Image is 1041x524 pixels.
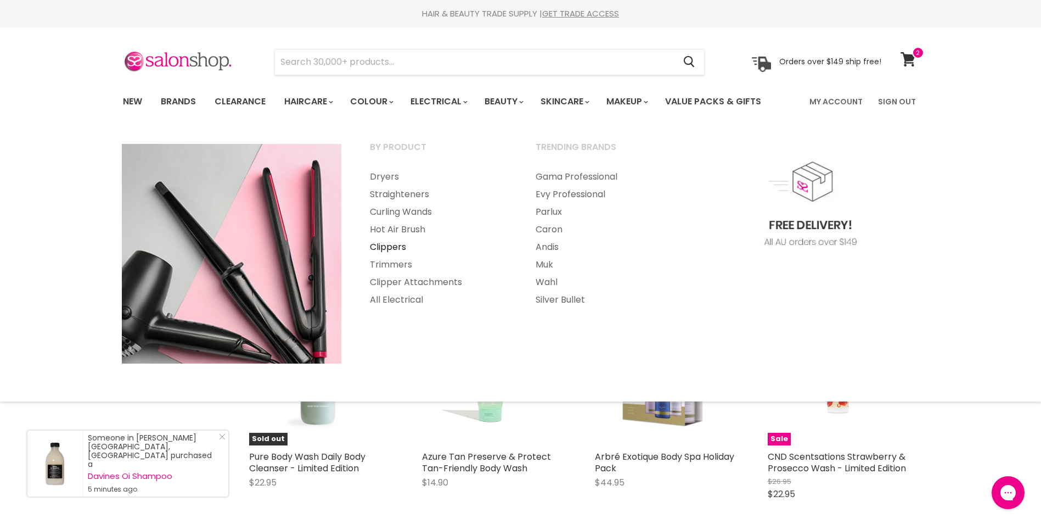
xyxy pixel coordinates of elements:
[402,90,474,113] a: Electrical
[768,450,906,475] a: CND Scentsations Strawberry & Prosecco Wash - Limited Edition
[768,433,791,445] span: Sale
[675,49,704,75] button: Search
[768,476,791,487] span: $26.95
[522,168,685,309] ul: Main menu
[153,90,204,113] a: Brands
[206,90,274,113] a: Clearance
[215,433,226,444] a: Close Notification
[109,86,932,118] nav: Main
[768,488,795,500] span: $22.95
[522,221,685,238] a: Caron
[274,49,705,75] form: Product
[356,168,520,186] a: Dryers
[522,168,685,186] a: Gama Professional
[88,472,217,481] a: Davines Oi Shampoo
[356,203,520,221] a: Curling Wands
[249,450,365,475] a: Pure Body Wash Daily Body Cleanser - Limited Edition
[356,274,520,291] a: Clipper Attachments
[598,90,655,113] a: Makeup
[422,450,551,475] a: Azure Tan Preserve & Protect Tan-Friendly Body Wash
[422,476,448,489] span: $14.90
[249,433,288,445] span: Sold out
[356,221,520,238] a: Hot Air Brush
[275,49,675,75] input: Search
[356,138,520,166] a: By Product
[803,90,869,113] a: My Account
[115,90,150,113] a: New
[522,274,685,291] a: Wahl
[595,476,624,489] span: $44.95
[356,186,520,203] a: Straighteners
[356,238,520,256] a: Clippers
[356,256,520,274] a: Trimmers
[522,256,685,274] a: Muk
[542,8,619,19] a: GET TRADE ACCESS
[276,90,340,113] a: Haircare
[522,291,685,309] a: Silver Bullet
[522,186,685,203] a: Evy Professional
[88,433,217,494] div: Someone in [PERSON_NAME][GEOGRAPHIC_DATA], [GEOGRAPHIC_DATA] purchased a
[109,8,932,19] div: HAIR & BEAUTY TRADE SUPPLY |
[522,203,685,221] a: Parlux
[595,450,734,475] a: Arbré Exotique Body Spa Holiday Pack
[532,90,596,113] a: Skincare
[115,86,786,118] ul: Main menu
[522,138,685,166] a: Trending Brands
[88,485,217,494] small: 5 minutes ago
[219,433,226,440] svg: Close Icon
[27,431,82,497] a: Visit product page
[356,291,520,309] a: All Electrical
[342,90,400,113] a: Colour
[522,238,685,256] a: Andis
[476,90,530,113] a: Beauty
[657,90,769,113] a: Value Packs & Gifts
[779,57,881,66] p: Orders over $149 ship free!
[249,476,277,489] span: $22.95
[871,90,922,113] a: Sign Out
[356,168,520,309] ul: Main menu
[986,472,1030,513] iframe: Gorgias live chat messenger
